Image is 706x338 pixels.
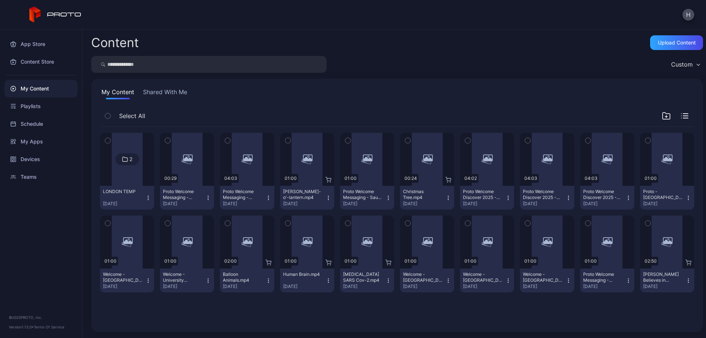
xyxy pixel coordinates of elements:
button: Welcome - University [US_STATE][GEOGRAPHIC_DATA]mp4[DATE] [160,268,214,292]
a: Teams [4,168,78,186]
div: Proto Welcome Messaging - Silicon Valley 08.mp4 [163,189,203,200]
div: Proto Welcome Messaging - Disney (v3).mp4 [583,271,624,283]
button: Welcome - [GEOGRAPHIC_DATA] (v4).mp4[DATE] [460,268,514,292]
div: Proto Welcome Discover 2025 - Kinda Krista.mp4 [463,189,503,200]
button: My Content [100,88,136,99]
div: Welcome - Geneva (v4).mp4 [463,271,503,283]
div: [DATE] [343,201,385,207]
div: [DATE] [583,201,625,207]
div: [DATE] [643,284,685,289]
button: Proto Welcome Messaging - Saudi Ministry of Defence.mp4[DATE] [340,186,394,210]
button: Human Brain.mp4[DATE] [280,268,334,292]
div: Custom [671,61,693,68]
div: Upload Content [658,40,696,46]
a: App Store [4,35,78,53]
a: Playlists [4,97,78,115]
div: Proto - Singapore CIC.mp4 [643,189,684,200]
div: Christmas Tree.mp4 [403,189,443,200]
span: Select All [119,111,145,120]
a: Schedule [4,115,78,133]
div: [DATE] [643,201,685,207]
div: Jack-o'-lantern.mp4 [283,189,324,200]
div: Human Brain.mp4 [283,271,324,277]
button: Proto Welcome Discover 2025 - Welcome to the CIC.mp4[DATE] [520,186,574,210]
div: [DATE] [283,201,325,207]
div: [DATE] [223,201,265,207]
a: Devices [4,150,78,168]
button: H [682,9,694,21]
div: [DATE] [523,284,565,289]
a: My Apps [4,133,78,150]
div: [DATE] [463,201,505,207]
div: Welcome - Houston (v4).mp4 [403,271,443,283]
button: [PERSON_NAME] Believes in Proto.mp4[DATE] [640,268,694,292]
div: [DATE] [163,284,205,289]
button: LONDON TEMP[DATE] [100,186,154,210]
a: My Content [4,80,78,97]
div: Covid-19 SARS Cov-2.mp4 [343,271,384,283]
button: Custom [667,56,703,73]
a: Terms Of Service [34,325,64,329]
div: Proto Welcome Discover 2025 - Welcome to the CIC.mp4 [523,189,563,200]
button: Proto Welcome Messaging - Disney (v3).mp4[DATE] [580,268,634,292]
button: Welcome - [GEOGRAPHIC_DATA] (v3).mp4[DATE] [520,268,574,292]
div: [DATE] [223,284,265,289]
button: [MEDICAL_DATA] SARS Cov-2.mp4[DATE] [340,268,394,292]
button: Proto - [GEOGRAPHIC_DATA] CIC.mp4[DATE] [640,186,694,210]
button: Upload Content [650,35,703,50]
button: Balloon Animals.mp4[DATE] [220,268,274,292]
button: Christmas Tree.mp4[DATE] [400,186,454,210]
button: Proto Welcome Messaging - [GEOGRAPHIC_DATA] 07.mp4[DATE] [220,186,274,210]
div: © 2025 PROTO, Inc. [9,314,73,320]
div: [DATE] [583,284,625,289]
div: Proto Welcome Discover 2025 - Welcome Innovation Campus.mp4 [583,189,624,200]
div: [DATE] [343,284,385,289]
div: [DATE] [403,284,445,289]
div: Welcome - University Michigan.mp4 [163,271,203,283]
div: Content [91,36,139,49]
div: Proto Welcome Messaging - Saudi Ministry of Defence.mp4 [343,189,384,200]
button: [PERSON_NAME]-o'-lantern.mp4[DATE] [280,186,334,210]
div: [DATE] [103,284,145,289]
div: LONDON TEMP [103,189,143,195]
div: [DATE] [103,201,145,207]
button: Proto Welcome Discover 2025 - Welcome Innovation Campus.mp4[DATE] [580,186,634,210]
button: Proto Welcome Discover 2025 - Kinda [PERSON_NAME].mp4[DATE] [460,186,514,210]
div: Balloon Animals.mp4 [223,271,263,283]
div: [DATE] [403,201,445,207]
div: Howie Mandel Believes in Proto.mp4 [643,271,684,283]
button: Welcome - [GEOGRAPHIC_DATA] CIC.mp4[DATE] [100,268,154,292]
a: Content Store [4,53,78,71]
div: Welcome - London CIC.mp4 [103,271,143,283]
button: Proto Welcome Messaging - [GEOGRAPHIC_DATA] 08.mp4[DATE] [160,186,214,210]
div: 2 [129,156,132,163]
span: Version 1.13.0 • [9,325,34,329]
button: Shared With Me [142,88,189,99]
div: [DATE] [283,284,325,289]
button: Welcome - [GEOGRAPHIC_DATA] (v4).mp4[DATE] [400,268,454,292]
div: [DATE] [163,201,205,207]
div: [DATE] [463,284,505,289]
div: [DATE] [523,201,565,207]
div: Welcome - Silicon Valley (v3).mp4 [523,271,563,283]
div: Proto Welcome Messaging - Silicon Valley 07.mp4 [223,189,263,200]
